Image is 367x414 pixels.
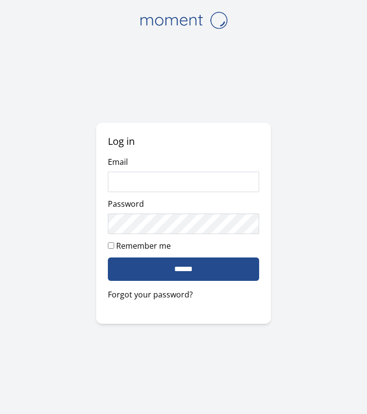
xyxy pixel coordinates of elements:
[108,135,259,148] h2: Log in
[108,289,259,300] a: Forgot your password?
[108,157,128,167] label: Email
[108,198,144,209] label: Password
[116,240,171,251] label: Remember me
[135,8,232,33] img: logo-4e3dc11c47720685a147b03b5a06dd966a58ff35d612b21f08c02c0306f2b779.png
